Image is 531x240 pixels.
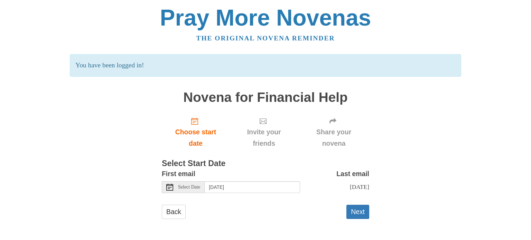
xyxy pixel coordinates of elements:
[162,205,186,219] a: Back
[160,5,371,30] a: Pray More Novenas
[336,168,369,180] label: Last email
[346,205,369,219] button: Next
[350,183,369,190] span: [DATE]
[70,54,461,77] p: You have been logged in!
[178,185,200,190] span: Select Date
[230,112,298,153] div: Click "Next" to confirm your start date first.
[162,90,369,105] h1: Novena for Financial Help
[236,126,291,149] span: Invite your friends
[169,126,223,149] span: Choose start date
[196,35,335,42] a: The original novena reminder
[162,159,369,168] h3: Select Start Date
[162,112,230,153] a: Choose start date
[162,168,195,180] label: First email
[298,112,369,153] div: Click "Next" to confirm your start date first.
[305,126,362,149] span: Share your novena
